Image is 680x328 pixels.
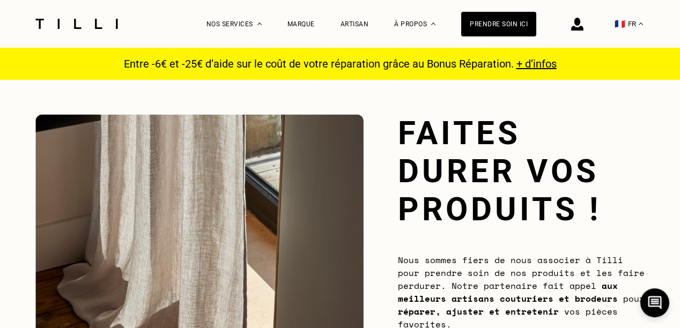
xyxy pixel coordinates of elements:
[32,19,122,29] img: Logo du service de couturière Tilli
[257,23,262,25] img: Menu déroulant
[461,12,536,36] a: Prendre soin ici
[431,23,435,25] img: Menu déroulant à propos
[571,18,583,31] img: icône connexion
[516,57,557,70] a: + d’infos
[639,23,643,25] img: menu déroulant
[341,20,369,28] a: Artisan
[398,305,559,318] b: réparer, ajuster et entretenir
[398,279,618,305] b: aux meilleurs artisans couturiers et brodeurs
[615,19,625,29] span: 🇫🇷
[287,20,315,28] a: Marque
[398,114,645,228] h1: Faites durer vos produits !
[117,57,563,70] p: Entre -6€ et -25€ d’aide sur le coût de votre réparation grâce au Bonus Réparation.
